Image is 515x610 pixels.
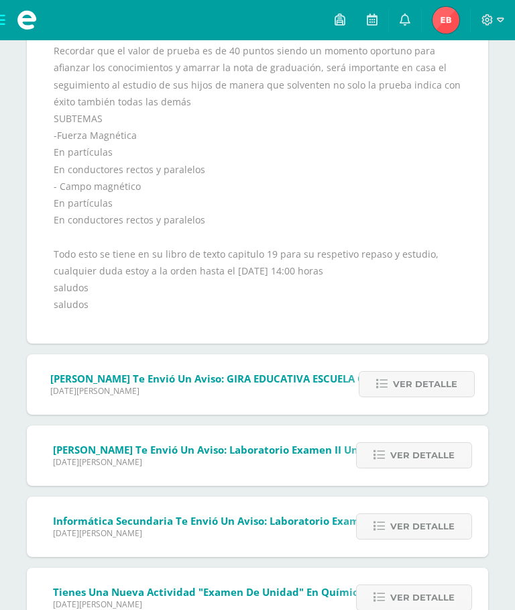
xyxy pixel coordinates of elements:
[53,527,435,539] span: [DATE][PERSON_NAME]
[53,514,435,527] span: Informática Secundaria te envió un aviso: Laboratorio Examen Informatica
[393,372,457,397] span: Ver detalle
[53,599,374,610] span: [DATE][PERSON_NAME]
[53,585,374,599] span: Tienes una nueva actividad "Examen de unidad" En Química II
[53,456,381,468] span: [DATE][PERSON_NAME]
[433,7,459,34] img: 71711bd8aa2cf53c91d992f3c93e6204.png
[53,443,381,456] span: [PERSON_NAME] te envió un aviso: Laboratorio Examen II Unidad
[390,585,455,610] span: Ver detalle
[390,514,455,539] span: Ver detalle
[390,443,455,468] span: Ver detalle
